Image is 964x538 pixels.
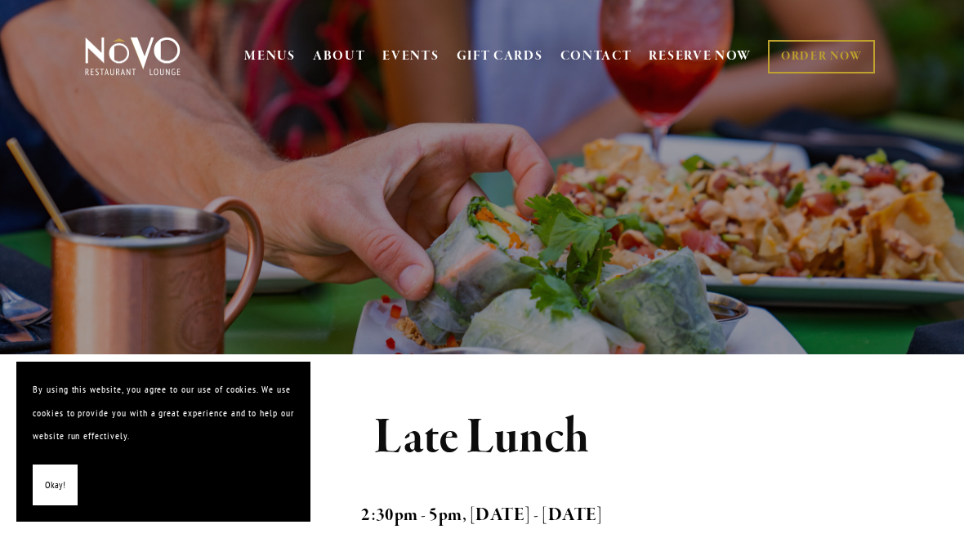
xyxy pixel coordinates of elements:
a: MENUS [244,48,296,64]
img: Novo Restaurant &amp; Lounge [82,36,184,77]
a: ORDER NOW [768,40,875,73]
strong: Late Lunch [374,407,591,469]
button: Okay! [33,465,78,506]
a: EVENTS [382,48,439,64]
a: ABOUT [313,48,366,64]
p: By using this website, you agree to our use of cookies. We use cookies to provide you with a grea... [33,378,294,448]
a: CONTACT [560,41,632,72]
a: GIFT CARDS [457,41,543,72]
a: RESERVE NOW [649,41,752,72]
section: Cookie banner [16,362,310,522]
strong: 2:30pm - 5pm, [DATE] - [DATE] [361,504,603,527]
span: Okay! [45,474,65,497]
